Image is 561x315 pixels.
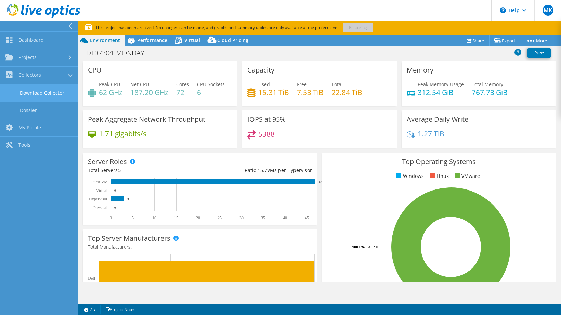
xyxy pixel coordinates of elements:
[130,81,149,88] span: Net CPU
[247,66,274,74] h3: Capacity
[88,66,102,74] h3: CPU
[200,167,312,174] div: Ratio: VMs per Hypervisor
[99,89,122,96] h4: 62 GHz
[197,81,225,88] span: CPU Sockets
[521,35,552,46] a: More
[176,89,189,96] h4: 72
[127,197,129,201] text: 3
[297,89,324,96] h4: 7.53 TiB
[89,197,107,201] text: Hypervisor
[327,158,551,166] h3: Top Operating Systems
[418,81,464,88] span: Peak Memory Usage
[85,24,420,31] p: This project has been archived. No changes can be made, and graphs and summary tables are only av...
[365,244,378,249] tspan: ESXi 7.0
[114,206,116,209] text: 0
[418,89,464,96] h4: 312.54 GiB
[132,215,134,220] text: 5
[176,81,189,88] span: Cores
[258,89,289,96] h4: 15.31 TiB
[305,215,309,220] text: 45
[453,172,480,180] li: VMware
[318,276,320,280] text: 3
[137,37,167,43] span: Performance
[543,5,553,16] span: MK
[100,305,140,314] a: Project Notes
[217,37,248,43] span: Cloud Pricing
[79,305,101,314] a: 2
[96,188,108,193] text: Virtual
[114,189,116,192] text: 0
[418,130,444,137] h4: 1.27 TiB
[90,37,120,43] span: Environment
[395,172,424,180] li: Windows
[152,215,156,220] text: 10
[218,215,222,220] text: 25
[461,35,490,46] a: Share
[184,37,200,43] span: Virtual
[239,215,244,220] text: 30
[258,81,270,88] span: Used
[110,215,112,220] text: 0
[352,244,365,249] tspan: 100.0%
[258,130,275,138] h4: 5388
[500,7,506,13] svg: \n
[428,172,449,180] li: Linux
[261,215,265,220] text: 35
[331,81,343,88] span: Total
[319,180,322,184] text: 47
[88,276,95,281] text: Dell
[174,215,178,220] text: 15
[88,167,200,174] div: Total Servers:
[247,116,286,123] h3: IOPS at 95%
[91,180,108,184] text: Guest VM
[297,81,307,88] span: Free
[83,49,155,57] h1: DT07304_MONDAY
[472,89,508,96] h4: 767.73 GiB
[196,215,200,220] text: 20
[130,89,168,96] h4: 187.20 GHz
[472,81,503,88] span: Total Memory
[283,215,287,220] text: 40
[88,116,205,123] h3: Peak Aggregate Network Throughput
[99,130,146,137] h4: 1.71 gigabits/s
[88,243,312,251] h4: Total Manufacturers:
[88,235,170,242] h3: Top Server Manufacturers
[527,48,551,58] a: Print
[407,116,468,123] h3: Average Daily Write
[197,89,225,96] h4: 6
[132,244,134,250] span: 1
[99,81,120,88] span: Peak CPU
[489,35,521,46] a: Export
[407,66,433,74] h3: Memory
[331,89,362,96] h4: 22.84 TiB
[93,205,107,210] text: Physical
[88,158,127,166] h3: Server Roles
[258,167,267,173] span: 15.7
[119,167,122,173] span: 3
